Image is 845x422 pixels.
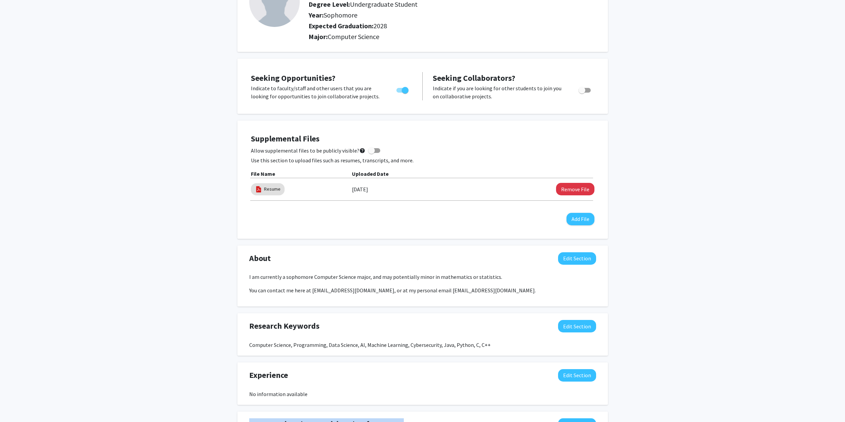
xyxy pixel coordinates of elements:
div: No information available [249,390,596,398]
a: Resume [264,186,281,193]
button: Add File [566,213,594,225]
p: Indicate if you are looking for other students to join you on collaborative projects. [433,84,566,100]
span: Research Keywords [249,320,320,332]
h2: Degree Level: [308,0,565,8]
div: Computer Science, Programming, Data Science, AI, Machine Learning, Cybersecurity, Java, Python, C... [249,341,596,349]
button: Edit Experience [558,369,596,382]
h2: Expected Graduation: [308,22,565,30]
button: Remove Resume File [556,183,594,195]
b: Uploaded Date [352,170,389,177]
h2: Major: [308,33,596,41]
label: [DATE] [352,184,368,195]
mat-icon: help [359,147,365,155]
h2: Year: [308,11,565,19]
span: 2028 [373,22,387,30]
span: Allow supplemental files to be publicly visible? [251,147,365,155]
span: Computer Science [328,32,379,41]
span: Seeking Opportunities? [251,73,335,83]
img: pdf_icon.png [255,186,262,193]
span: Seeking Collaborators? [433,73,515,83]
b: File Name [251,170,275,177]
button: Edit Research Keywords [558,320,596,332]
span: About [249,252,271,264]
div: Toggle [576,84,594,94]
p: Use this section to upload files such as resumes, transcripts, and more. [251,156,594,164]
span: Sophomore [324,11,357,19]
div: Toggle [394,84,412,94]
p: You can contact me here at [EMAIL_ADDRESS][DOMAIN_NAME], or at my personal email [EMAIL_ADDRESS][... [249,286,596,294]
p: I am currently a sophomore Computer Science major, and may potentially minor in mathematics or st... [249,273,596,281]
iframe: Chat [5,392,29,417]
span: Experience [249,369,288,381]
p: Indicate to faculty/staff and other users that you are looking for opportunities to join collabor... [251,84,384,100]
h4: Supplemental Files [251,134,594,144]
button: Edit About [558,252,596,265]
